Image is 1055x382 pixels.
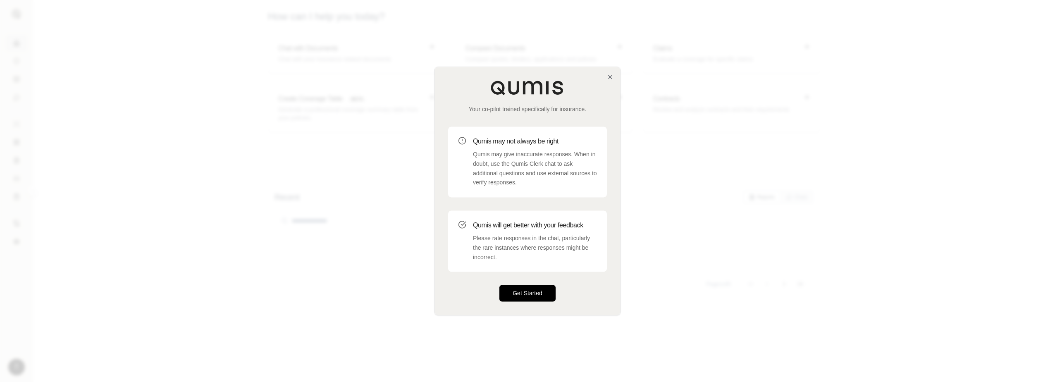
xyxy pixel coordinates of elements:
[499,285,556,302] button: Get Started
[490,80,565,95] img: Qumis Logo
[473,136,597,146] h3: Qumis may not always be right
[473,150,597,187] p: Qumis may give inaccurate responses. When in doubt, use the Qumis Clerk chat to ask additional qu...
[473,220,597,230] h3: Qumis will get better with your feedback
[448,105,607,113] p: Your co-pilot trained specifically for insurance.
[473,234,597,262] p: Please rate responses in the chat, particularly the rare instances where responses might be incor...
